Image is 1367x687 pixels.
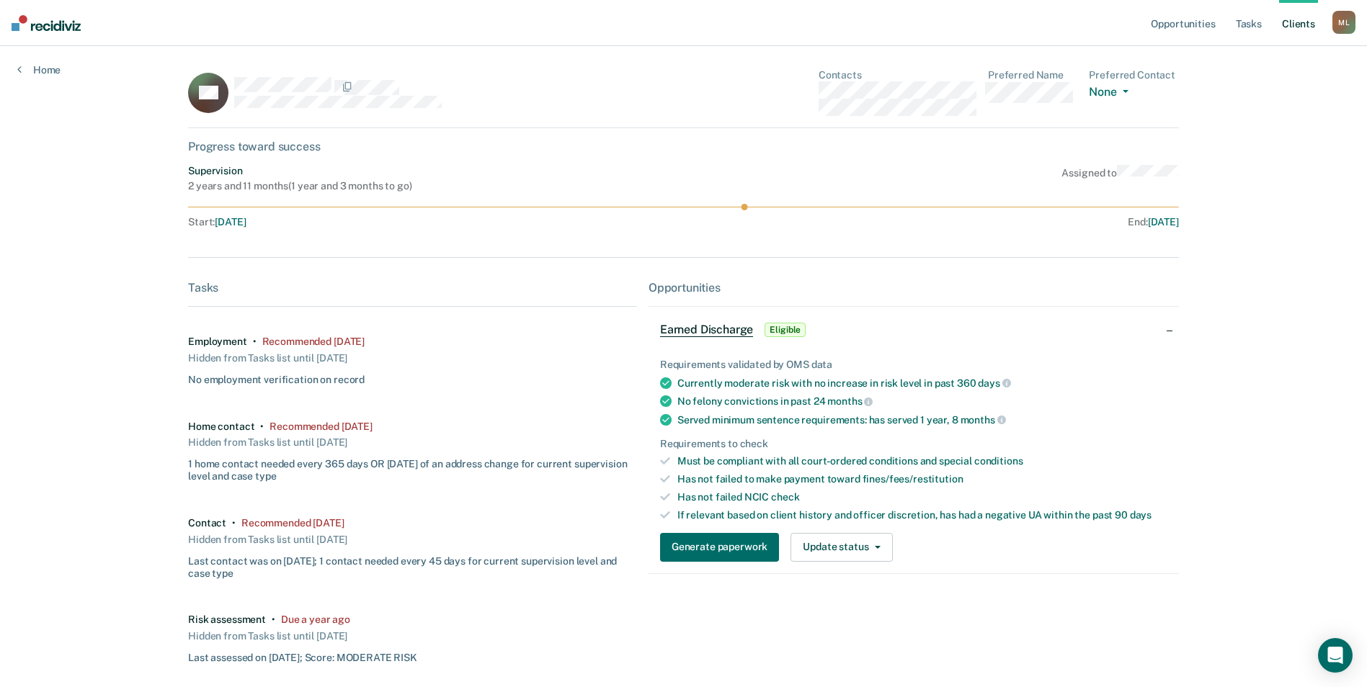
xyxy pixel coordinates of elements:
[660,533,779,562] button: Generate paperwork
[270,421,372,433] div: Recommended 2 years ago
[978,377,1010,389] span: days
[253,336,257,348] div: •
[791,533,892,562] button: Update status
[188,517,226,529] div: Contact
[188,432,347,452] div: Hidden from Tasks list until [DATE]
[660,323,753,337] span: Earned Discharge
[660,533,785,562] a: Navigate to form link
[260,421,264,433] div: •
[1061,165,1178,192] div: Assigned to
[771,491,799,503] span: check
[660,438,1167,450] div: Requirements to check
[988,69,1077,81] dt: Preferred Name
[677,395,1167,408] div: No felony convictions in past 24
[188,180,411,192] div: 2 years and 11 months ( 1 year and 3 months to go )
[188,626,347,646] div: Hidden from Tasks list until [DATE]
[961,414,1006,426] span: months
[1130,509,1152,521] span: days
[188,421,254,433] div: Home contact
[819,69,976,81] dt: Contacts
[188,281,637,295] div: Tasks
[765,323,806,337] span: Eligible
[1089,85,1134,102] button: None
[1332,11,1355,34] div: M L
[1318,638,1353,673] div: Open Intercom Messenger
[188,549,637,580] div: Last contact was on [DATE]; 1 contact needed every 45 days for current supervision level and case...
[677,455,1167,467] div: Must be compliant with all court-ordered conditions and special
[232,517,236,529] div: •
[188,165,411,177] div: Supervision
[188,336,247,348] div: Employment
[677,377,1167,390] div: Currently moderate risk with no increase in risk level in past 360
[649,307,1179,353] div: Earned DischargeEligible
[188,452,637,482] div: 1 home contact needed every 365 days OR [DATE] of an address change for current supervision level...
[215,216,246,228] span: [DATE]
[188,140,1179,153] div: Progress toward success
[188,646,417,664] div: Last assessed on [DATE]; Score: MODERATE RISK
[677,473,1167,485] div: Has not failed to make payment toward
[188,348,347,368] div: Hidden from Tasks list until [DATE]
[188,529,347,549] div: Hidden from Tasks list until [DATE]
[262,336,365,348] div: Recommended 2 years ago
[188,614,266,626] div: Risk assessment
[677,491,1167,503] div: Has not failed NCIC
[1148,216,1179,228] span: [DATE]
[690,216,1179,228] div: End :
[677,413,1167,426] div: Served minimum sentence requirements: has served 1 year, 8
[12,15,81,31] img: Recidiviz
[863,473,963,485] span: fines/fees/restitution
[17,63,61,76] a: Home
[281,614,350,626] div: Due a year ago
[1332,11,1355,34] button: ML
[188,216,684,228] div: Start :
[660,359,1167,371] div: Requirements validated by OMS data
[677,509,1167,521] div: If relevant based on client history and officer discretion, has had a negative UA within the past 90
[188,368,365,386] div: No employment verification on record
[272,614,275,626] div: •
[974,455,1023,467] span: conditions
[649,281,1179,295] div: Opportunities
[1089,69,1178,81] dt: Preferred Contact
[241,517,344,529] div: Recommended 2 years ago
[827,395,873,407] span: months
